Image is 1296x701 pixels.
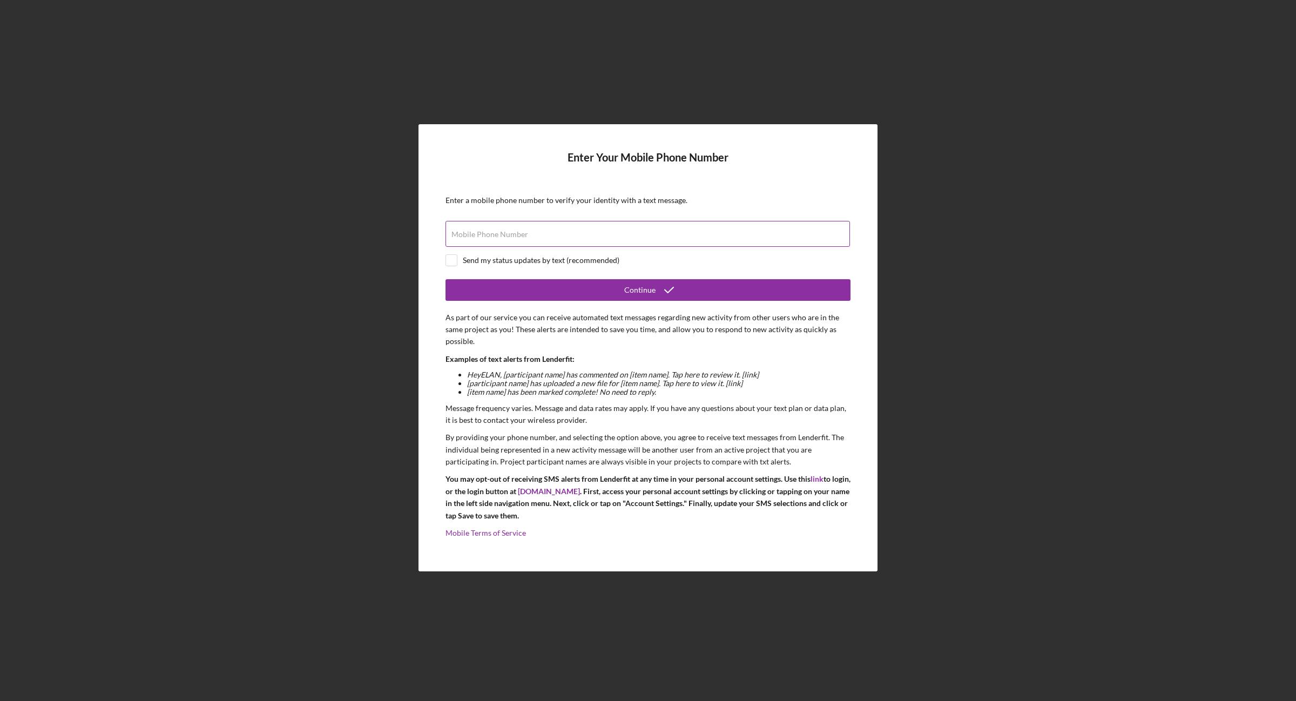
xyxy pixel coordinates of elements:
div: Enter a mobile phone number to verify your identity with a text message. [446,196,850,205]
a: [DOMAIN_NAME] [518,487,580,496]
div: Send my status updates by text (recommended) [463,256,619,265]
p: You may opt-out of receiving SMS alerts from Lenderfit at any time in your personal account setti... [446,473,850,522]
li: Hey ELAN , [participant name] has commented on [item name]. Tap here to review it. [link] [467,370,850,379]
p: Examples of text alerts from Lenderfit: [446,353,850,365]
p: By providing your phone number, and selecting the option above, you agree to receive text message... [446,432,850,468]
label: Mobile Phone Number [451,230,528,239]
a: link [811,474,823,483]
a: Mobile Terms of Service [446,528,526,537]
div: Continue [624,279,656,301]
button: Continue [446,279,850,301]
li: [participant name] has uploaded a new file for [item name]. Tap here to view it. [link] [467,379,850,388]
li: [item name] has been marked complete! No need to reply. [467,388,850,396]
p: Message frequency varies. Message and data rates may apply. If you have any questions about your ... [446,402,850,427]
p: As part of our service you can receive automated text messages regarding new activity from other ... [446,312,850,348]
h4: Enter Your Mobile Phone Number [446,151,850,180]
